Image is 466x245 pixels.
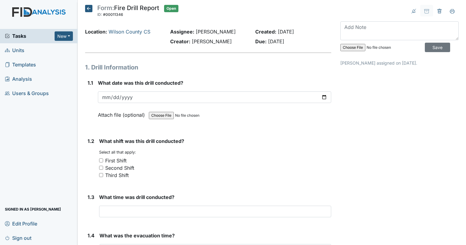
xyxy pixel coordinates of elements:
[98,80,183,86] span: What date was this drill conducted?
[99,233,175,239] span: What was the evacuation time?
[5,60,36,69] span: Templates
[99,158,103,162] input: First Shift
[88,232,95,239] label: 1.4
[99,194,174,200] span: What time was drill conducted?
[99,173,103,177] input: Third Shift
[105,172,129,179] div: Third Shift
[103,12,123,17] span: #00011346
[85,29,107,35] strong: Location:
[5,46,24,55] span: Units
[196,29,236,35] span: [PERSON_NAME]
[278,29,294,35] span: [DATE]
[5,89,49,98] span: Users & Groups
[425,43,450,52] input: Save
[170,29,194,35] strong: Assignee:
[85,63,331,72] h1: 1. Drill Information
[105,157,127,164] div: First Shift
[99,138,184,144] span: What shift was this drill conducted?
[164,5,178,12] span: Open
[55,31,73,41] button: New
[99,150,136,154] small: Select all that apply:
[255,38,267,44] strong: Due:
[88,137,94,145] label: 1.2
[109,29,150,35] a: Wilson County CS
[5,204,61,214] span: Signed in as [PERSON_NAME]
[98,108,147,119] label: Attach file (optional)
[97,5,159,18] div: Fire Drill Report
[5,74,32,84] span: Analysis
[340,60,459,66] p: [PERSON_NAME] assigned on [DATE].
[170,38,190,44] strong: Creator:
[97,4,114,12] span: Form:
[5,32,55,40] a: Tasks
[88,194,94,201] label: 1.3
[105,164,134,172] div: Second Shift
[5,219,37,228] span: Edit Profile
[88,79,93,87] label: 1.1
[255,29,276,35] strong: Created:
[268,38,284,44] span: [DATE]
[99,166,103,170] input: Second Shift
[97,12,102,17] span: ID:
[5,233,31,243] span: Sign out
[192,38,232,44] span: [PERSON_NAME]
